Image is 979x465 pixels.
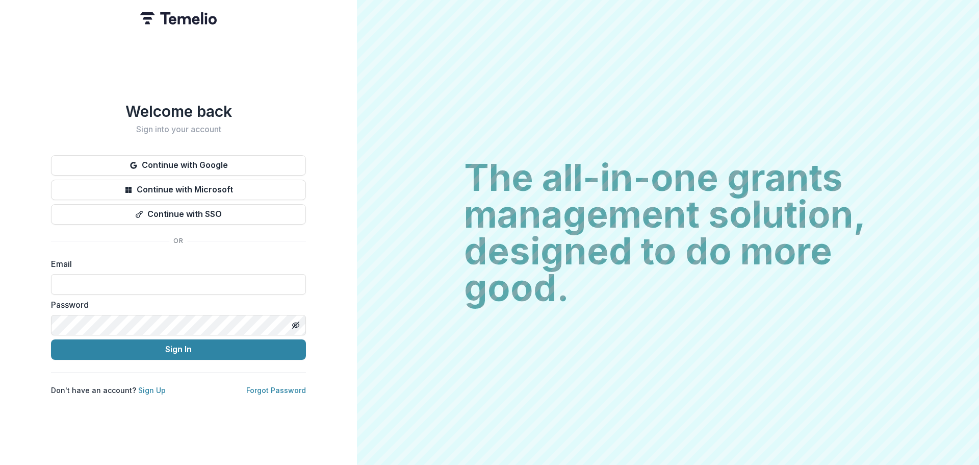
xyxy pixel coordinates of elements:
label: Email [51,258,300,270]
button: Continue with Microsoft [51,180,306,200]
a: Sign Up [138,386,166,395]
button: Continue with Google [51,155,306,176]
label: Password [51,299,300,311]
h1: Welcome back [51,102,306,120]
p: Don't have an account? [51,385,166,396]
button: Toggle password visibility [288,317,304,333]
h2: Sign into your account [51,125,306,134]
button: Sign In [51,339,306,360]
img: Temelio [140,12,217,25]
button: Continue with SSO [51,204,306,225]
a: Forgot Password [246,386,306,395]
